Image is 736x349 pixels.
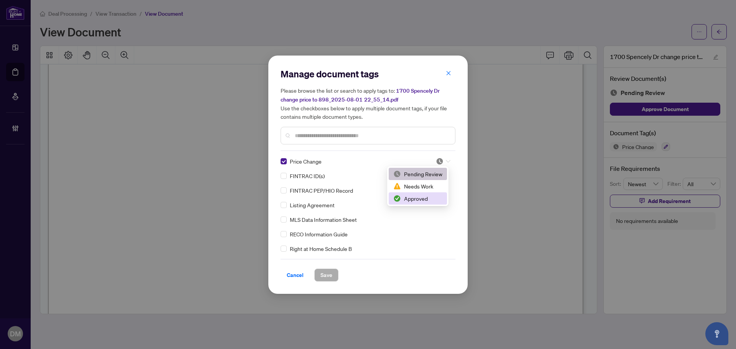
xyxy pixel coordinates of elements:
button: Cancel [281,269,310,282]
div: Pending Review [393,170,442,178]
span: RECO Information Guide [290,230,348,238]
span: close [446,70,451,76]
div: Approved [389,192,447,205]
div: Pending Review [389,168,447,180]
span: FINTRAC ID(s) [290,172,325,180]
h5: Please browse the list or search to apply tags to: Use the checkboxes below to apply multiple doc... [281,86,455,121]
span: Price Change [290,157,322,165]
img: status [436,157,444,165]
span: Cancel [287,269,304,281]
div: Approved [393,194,442,203]
button: Open asap [705,322,728,345]
button: Save [314,269,338,282]
img: status [393,170,401,178]
span: Pending Review [436,157,450,165]
img: status [393,182,401,190]
img: status [393,195,401,202]
h2: Manage document tags [281,68,455,80]
div: Needs Work [389,180,447,192]
span: Listing Agreement [290,201,335,209]
span: Right at Home Schedule B [290,244,352,253]
span: 1700 Spencely Dr change price to 898_2025-08-01 22_55_14.pdf [281,87,440,103]
span: FINTRAC PEP/HIO Record [290,186,353,195]
div: Needs Work [393,182,442,190]
span: MLS Data Information Sheet [290,215,357,224]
